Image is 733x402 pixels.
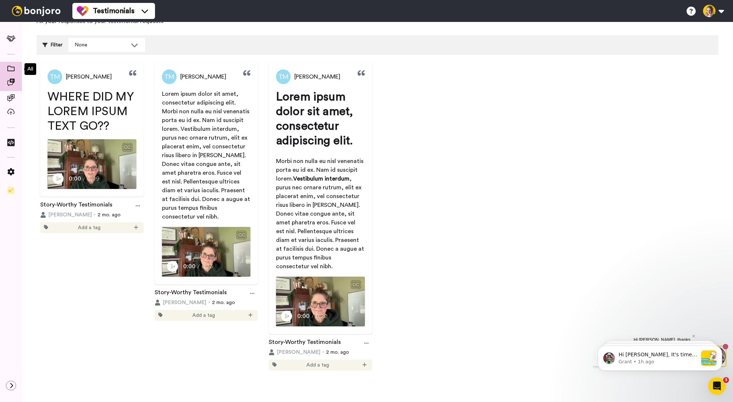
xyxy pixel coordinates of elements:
span: 0:00 [69,174,82,183]
span: / [83,174,86,183]
span: , purus nec ornare rutrum, elit ex placerat enim, vel consectetur risus libero in [PERSON_NAME]. ... [276,176,366,269]
span: Morbi non nulla eu nisl venenatis porta eu id ex. Nam id suscipit lorem. [276,158,365,182]
div: CC [237,231,246,239]
iframe: Intercom live chat [708,377,726,395]
span: [PERSON_NAME] [48,211,92,219]
span: Add a tag [192,312,215,319]
span: Hi [PERSON_NAME], thanks for joining us with a paid account! Wanted to say thanks in person, so p... [41,6,99,58]
span: [PERSON_NAME] [180,72,226,81]
span: 0:22 [316,312,328,321]
img: mute-white.svg [23,23,32,32]
img: bj-logo-header-white.svg [9,6,64,16]
img: Video Thumbnail [48,139,136,189]
span: Add a tag [78,224,101,231]
span: Testimonials [93,6,135,16]
img: 3183ab3e-59ed-45f6-af1c-10226f767056-1659068401.jpg [1,1,20,21]
a: Story-Worthy Testimonials [40,200,112,211]
span: Add a tag [306,361,329,369]
span: Lorem ipsum dolor sit amet, consectetur adipiscing elit. [276,91,356,147]
img: Profile Picture [48,69,62,84]
span: 0:00 [297,312,310,321]
img: Video Thumbnail [162,227,251,277]
span: 3 [723,377,729,383]
img: Profile Picture [162,69,177,84]
a: Story-Worthy Testimonials [155,288,227,299]
div: 2 mo. ago [155,299,258,306]
span: [PERSON_NAME] [66,72,112,81]
div: 2 mo. ago [269,349,372,356]
span: / [311,312,314,321]
span: / [197,262,200,271]
img: Checklist.svg [7,187,15,194]
span: WHERE DID MY LOREM IPSUM TEXT GO?? [48,91,137,132]
span: 0:33 [201,262,214,271]
button: [PERSON_NAME] [40,211,92,219]
span: [PERSON_NAME] [163,299,206,306]
img: Profile Picture [276,69,291,84]
span: 0:09 [87,174,100,183]
img: Video Thumbnail [276,277,365,326]
a: Story-Worthy Testimonials [269,338,341,349]
div: Filter [42,38,63,52]
span: 0:00 [183,262,196,271]
img: tm-color.svg [77,5,88,17]
span: Vestibulum interdum [293,176,350,182]
span: [PERSON_NAME] [294,72,340,81]
div: 2 mo. ago [40,211,144,219]
button: [PERSON_NAME] [155,299,206,306]
div: CC [351,281,360,288]
span: Lorem ipsum dolor sit amet, consectetur adipiscing elit. Morbi non nulla eu nisl venenatis porta ... [162,91,252,220]
div: None [75,41,127,49]
button: [PERSON_NAME] [269,349,320,356]
span: [PERSON_NAME] [277,349,320,356]
div: All [24,63,36,75]
iframe: Intercom notifications message [587,331,733,382]
div: CC [123,144,132,151]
